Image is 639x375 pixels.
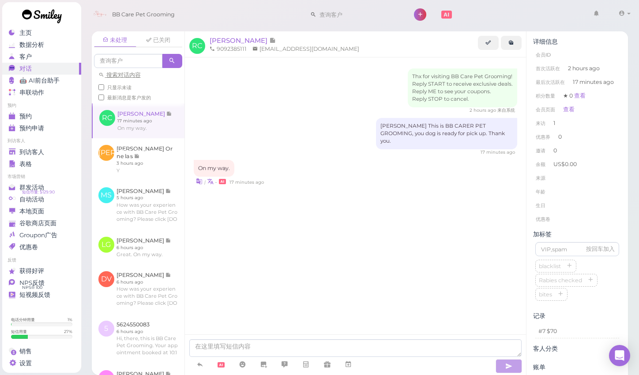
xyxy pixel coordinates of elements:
[22,284,42,291] span: NPS® 100
[11,317,35,322] div: 电话分钟用量
[536,65,560,72] span: 首次活跃在
[2,217,81,229] a: 谷歌商店页面
[19,220,56,227] span: 谷歌商店页面
[207,45,249,53] li: 9092385111
[19,243,38,251] span: 优惠卷
[2,229,81,241] a: Groupon广告
[19,231,57,239] span: Groupon广告
[2,122,81,134] a: 预约申请
[2,102,81,109] li: 预约
[2,51,81,63] a: 客户
[2,158,81,170] a: 表格
[107,84,132,91] span: 只显示未读
[536,93,555,99] span: 积分数量
[563,106,575,113] a: 查看
[68,317,72,322] div: 1 %
[573,78,614,86] span: 17 minutes ago
[204,179,206,185] i: |
[563,92,586,99] span: ★ 0
[22,189,55,196] span: 短信币量: $129.90
[2,265,81,277] a: 获得好评
[112,2,175,27] span: BB Care Pet Grooming
[94,34,136,47] a: 未处理
[2,110,81,122] a: 预约
[2,289,81,301] a: 短视频反馈
[536,120,545,126] span: 来访
[538,327,616,335] p: #7 $70
[2,345,81,357] a: 销售
[98,95,104,100] input: 最新消息是客户发的
[497,107,515,113] span: 来自系统
[137,34,180,47] a: 已关闭
[250,45,361,53] li: [EMAIL_ADDRESS][DOMAIN_NAME]
[536,216,550,222] span: 优惠卷
[19,113,32,120] span: 预约
[536,161,547,167] span: 余额
[537,291,554,298] span: bites
[533,345,621,352] div: 客人分类
[210,36,269,45] span: [PERSON_NAME]
[19,279,45,287] span: NPS反馈
[2,182,81,193] a: 群发活动 短信币量: $129.90
[98,72,141,78] a: 搜索对话内容
[537,277,584,284] span: Rabies checked
[536,189,545,195] span: 年龄
[536,148,545,154] span: 邀请
[19,208,44,215] span: 本地页面
[19,196,44,203] span: 自动活动
[481,149,515,155] span: 08/22/2025 05:08pm
[535,242,619,256] input: VIP,spam
[19,125,44,132] span: 预约申请
[2,241,81,253] a: 优惠卷
[2,257,81,263] li: 反馈
[470,107,497,113] span: 08/22/2025 03:38pm
[408,68,517,107] div: Thx for visiting BB Care Pet Grooming! Reply START to receive exclusive deals. Reply ME to see yo...
[533,38,621,45] div: 详细信息
[2,146,81,158] a: 到访客人
[533,364,621,371] div: 账单
[2,174,81,180] li: 市场营销
[536,79,565,85] span: 最后次活跃在
[19,89,44,96] span: 串联动作
[574,92,586,99] a: 查看
[609,345,630,366] div: Open Intercom Messenger
[19,348,32,355] span: 销售
[194,160,234,177] div: On my way.
[194,177,518,186] div: •
[2,277,81,289] a: NPS反馈 NPS® 100
[210,36,276,45] a: [PERSON_NAME]
[189,38,205,54] span: RC
[19,77,60,84] span: 🤖 AI前台助手
[553,161,577,167] span: US$0.00
[107,95,151,101] span: 最新消息是客户发的
[2,39,81,51] a: 数据分析
[533,312,621,320] div: 记录
[537,263,563,269] span: blacklist
[19,360,32,367] span: 设置
[19,53,32,61] span: 客户
[2,75,81,87] a: 🤖 AI前台助手
[19,29,32,37] span: 主页
[19,291,50,299] span: 短视频反馈
[316,8,402,22] input: 查询客户
[536,134,550,140] span: 优惠券
[533,144,621,158] li: 0
[376,118,517,149] div: [PERSON_NAME] This is BB CARER PET GROOMING, you dog is ready for pick up. Thank you.
[2,138,81,144] li: 到访客人
[533,130,621,144] li: 0
[2,193,81,205] a: 自动活动
[586,245,615,253] div: 按回车加入
[536,52,551,58] span: 会员ID
[19,41,44,49] span: 数据分析
[2,27,81,39] a: 主页
[2,63,81,75] a: 对话
[64,329,72,334] div: 27 %
[536,202,545,208] span: 生日
[536,175,545,181] span: 来源
[536,106,555,113] span: 会员页面
[94,54,162,68] input: 查询客户
[2,357,81,369] a: 设置
[98,84,104,90] input: 只显示未读
[568,64,600,72] span: 2 hours ago
[19,160,32,168] span: 表格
